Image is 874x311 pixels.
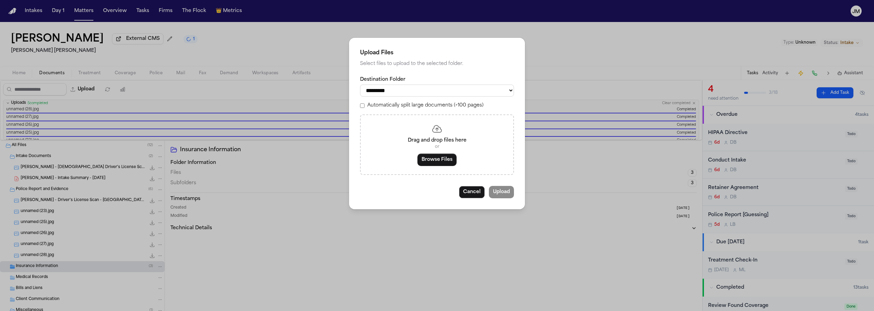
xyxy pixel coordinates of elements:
[367,102,483,109] label: Automatically split large documents (>100 pages)
[459,186,485,198] button: Cancel
[360,49,514,57] h2: Upload Files
[369,137,505,144] p: Drag and drop files here
[360,76,514,83] label: Destination Folder
[369,144,505,149] p: or
[360,60,514,68] p: Select files to upload to the selected folder.
[417,154,457,166] button: Browse Files
[489,186,514,198] button: Upload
